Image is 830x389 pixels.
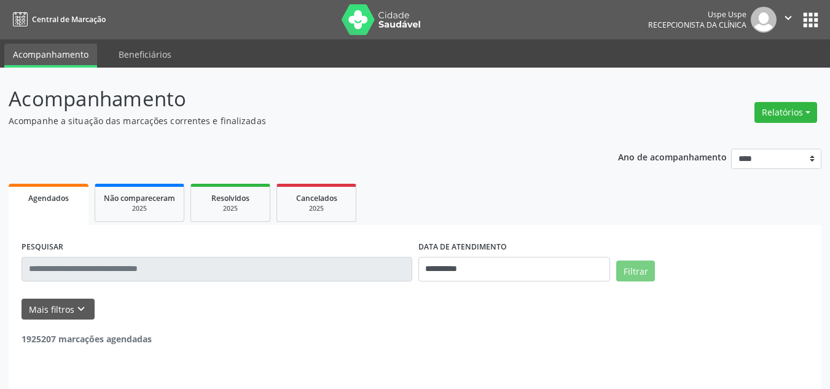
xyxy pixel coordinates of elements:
[418,238,507,257] label: DATA DE ATENDIMENTO
[754,102,817,123] button: Relatórios
[104,193,175,203] span: Não compareceram
[9,84,577,114] p: Acompanhamento
[618,149,727,164] p: Ano de acompanhamento
[22,333,152,345] strong: 1925207 marcações agendadas
[104,204,175,213] div: 2025
[22,238,63,257] label: PESQUISAR
[648,20,746,30] span: Recepcionista da clínica
[781,11,795,25] i: 
[648,9,746,20] div: Uspe Uspe
[74,302,88,316] i: keyboard_arrow_down
[9,114,577,127] p: Acompanhe a situação das marcações correntes e finalizadas
[751,7,777,33] img: img
[616,261,655,281] button: Filtrar
[9,9,106,29] a: Central de Marcação
[28,193,69,203] span: Agendados
[22,299,95,320] button: Mais filtroskeyboard_arrow_down
[800,9,821,31] button: apps
[32,14,106,25] span: Central de Marcação
[211,193,249,203] span: Resolvidos
[777,7,800,33] button: 
[4,44,97,68] a: Acompanhamento
[286,204,347,213] div: 2025
[110,44,180,65] a: Beneficiários
[200,204,261,213] div: 2025
[296,193,337,203] span: Cancelados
